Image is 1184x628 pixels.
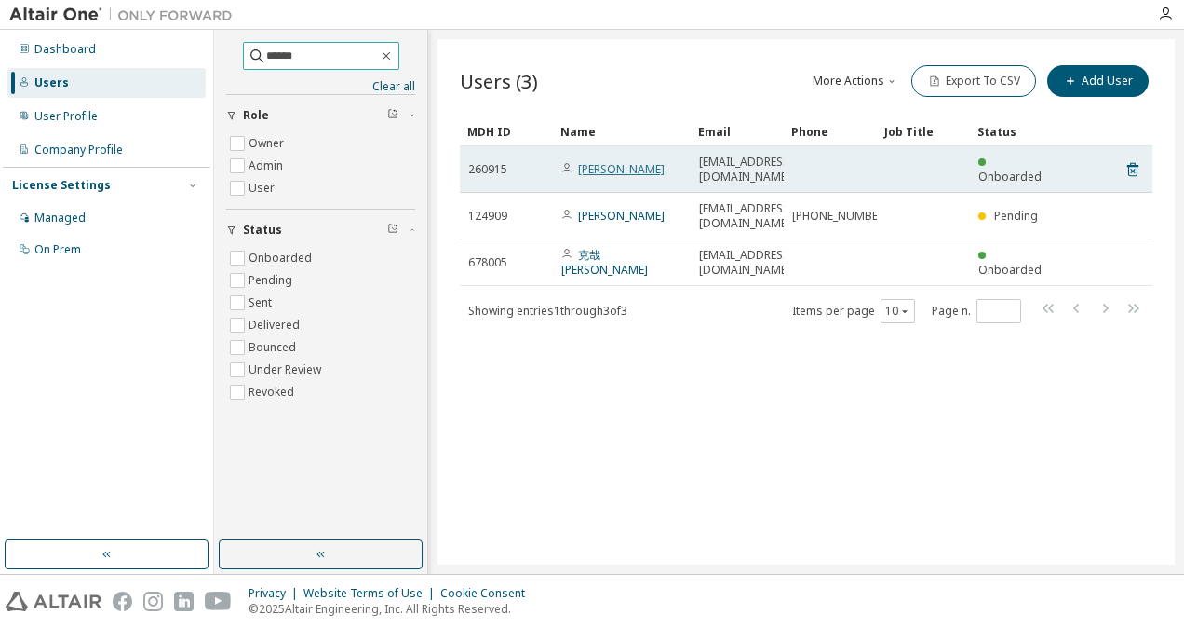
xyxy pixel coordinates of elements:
[884,116,962,146] div: Job Title
[226,210,415,251] button: Status
[34,75,69,90] div: Users
[977,116,1056,146] div: Status
[249,247,316,269] label: Onboarded
[249,359,325,381] label: Under Review
[561,247,648,278] a: 克哉 [PERSON_NAME]
[243,223,282,238] span: Status
[12,178,111,193] div: License Settings
[249,314,303,336] label: Delivered
[226,79,415,94] a: Clear all
[249,155,287,177] label: Admin
[468,162,507,177] span: 260915
[249,132,288,155] label: Owner
[460,68,538,94] span: Users (3)
[249,336,300,359] label: Bounced
[34,109,98,124] div: User Profile
[249,601,536,617] p: © 2025 Altair Engineering, Inc. All Rights Reserved.
[699,155,793,184] span: [EMAIL_ADDRESS][DOMAIN_NAME]
[113,592,132,611] img: facebook.svg
[699,248,793,278] span: [EMAIL_ADDRESS][DOMAIN_NAME]
[226,95,415,136] button: Role
[811,65,900,97] button: More Actions
[468,303,627,319] span: Showing entries 1 through 3 of 3
[994,208,1038,224] span: Pending
[932,299,1021,323] span: Page n.
[560,116,683,146] div: Name
[978,169,1042,184] span: Onboarded
[468,209,507,224] span: 124909
[578,208,665,224] a: [PERSON_NAME]
[249,381,298,403] label: Revoked
[791,116,869,146] div: Phone
[792,299,915,323] span: Items per page
[34,42,96,57] div: Dashboard
[578,161,665,177] a: [PERSON_NAME]
[978,262,1042,278] span: Onboarded
[792,209,888,224] span: [PHONE_NUMBER]
[698,116,776,146] div: Email
[6,592,101,611] img: altair_logo.svg
[1047,65,1149,97] button: Add User
[249,177,278,199] label: User
[249,586,303,601] div: Privacy
[249,269,296,292] label: Pending
[467,116,545,146] div: MDH ID
[143,592,163,611] img: instagram.svg
[303,586,440,601] div: Website Terms of Use
[387,108,398,123] span: Clear filter
[34,211,86,225] div: Managed
[699,201,793,231] span: [EMAIL_ADDRESS][DOMAIN_NAME]
[9,6,242,24] img: Altair One
[34,242,81,257] div: On Prem
[34,143,123,157] div: Company Profile
[249,292,276,314] label: Sent
[468,255,507,270] span: 678005
[885,304,910,319] button: 10
[911,65,1036,97] button: Export To CSV
[243,108,269,123] span: Role
[174,592,194,611] img: linkedin.svg
[440,586,536,601] div: Cookie Consent
[205,592,232,611] img: youtube.svg
[387,223,398,238] span: Clear filter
